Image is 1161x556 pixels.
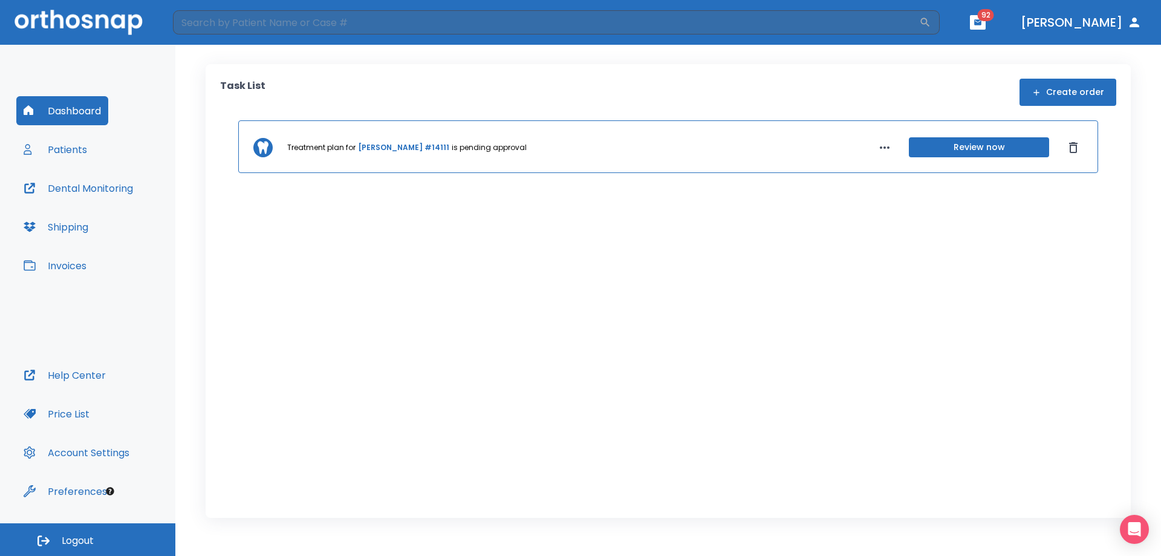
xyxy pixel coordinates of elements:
[287,142,356,153] p: Treatment plan for
[220,79,265,106] p: Task List
[173,10,919,34] input: Search by Patient Name or Case #
[358,142,449,153] a: [PERSON_NAME] #14111
[1120,515,1149,544] div: Open Intercom Messenger
[62,534,94,548] span: Logout
[909,137,1049,157] button: Review now
[15,10,143,34] img: Orthosnap
[1064,138,1083,157] button: Dismiss
[1020,79,1116,106] button: Create order
[16,96,108,125] button: Dashboard
[16,477,114,506] button: Preferences
[16,399,97,428] button: Price List
[16,212,96,241] button: Shipping
[978,9,994,21] span: 92
[1016,11,1146,33] button: [PERSON_NAME]
[16,361,113,390] button: Help Center
[452,142,527,153] p: is pending approval
[105,486,115,497] div: Tooltip anchor
[16,251,94,280] button: Invoices
[16,135,94,164] button: Patients
[16,174,140,203] button: Dental Monitoring
[16,438,137,467] button: Account Settings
